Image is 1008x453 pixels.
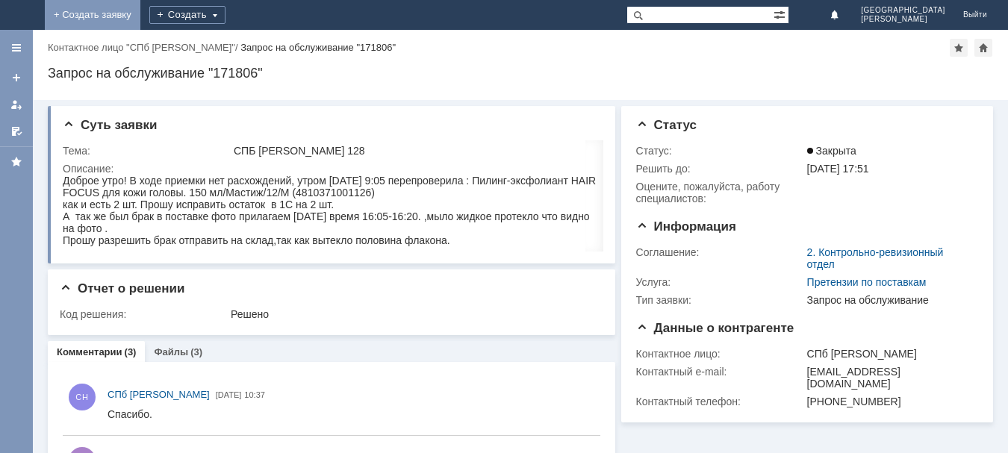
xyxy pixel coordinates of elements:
[60,308,228,320] div: Код решения:
[636,246,804,258] div: Соглашение:
[240,42,396,53] div: Запрос на обслуживание "171806"
[4,66,28,90] a: Создать заявку
[636,321,794,335] span: Данные о контрагенте
[636,294,804,306] div: Тип заявки:
[231,308,594,320] div: Решено
[60,281,184,296] span: Отчет о решении
[216,390,242,399] span: [DATE]
[63,163,597,175] div: Описание:
[807,294,972,306] div: Запрос на обслуживание
[807,348,972,360] div: СПб [PERSON_NAME]
[636,145,804,157] div: Статус:
[108,389,210,400] span: СПб [PERSON_NAME]
[636,219,736,234] span: Информация
[48,66,993,81] div: Запрос на обслуживание "171806"
[4,93,28,116] a: Мои заявки
[4,119,28,143] a: Мои согласования
[108,387,210,402] a: СПб [PERSON_NAME]
[807,145,856,157] span: Закрыта
[48,42,240,53] div: /
[861,6,945,15] span: [GEOGRAPHIC_DATA]
[636,348,804,360] div: Контактное лицо:
[63,145,231,157] div: Тема:
[636,118,697,132] span: Статус
[807,163,869,175] span: [DATE] 17:51
[125,346,137,357] div: (3)
[807,276,927,288] a: Претензии по поставкам
[807,396,972,407] div: [PHONE_NUMBER]
[636,181,804,204] div: Oцените, пожалуйста, работу специалистов:
[190,346,202,357] div: (3)
[636,276,804,288] div: Услуга:
[636,366,804,378] div: Контактный e-mail:
[950,39,968,57] div: Добавить в избранное
[154,346,188,357] a: Файлы
[636,396,804,407] div: Контактный телефон:
[861,15,945,24] span: [PERSON_NAME]
[244,390,265,399] span: 10:37
[807,246,944,270] a: 2. Контрольно-ревизионный отдел
[636,163,804,175] div: Решить до:
[63,118,157,132] span: Суть заявки
[774,7,788,21] span: Расширенный поиск
[234,145,594,157] div: СПБ [PERSON_NAME] 128
[149,6,225,24] div: Создать
[57,346,122,357] a: Комментарии
[974,39,992,57] div: Сделать домашней страницей
[807,366,972,390] div: [EMAIL_ADDRESS][DOMAIN_NAME]
[48,42,235,53] a: Контактное лицо "СПб [PERSON_NAME]"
